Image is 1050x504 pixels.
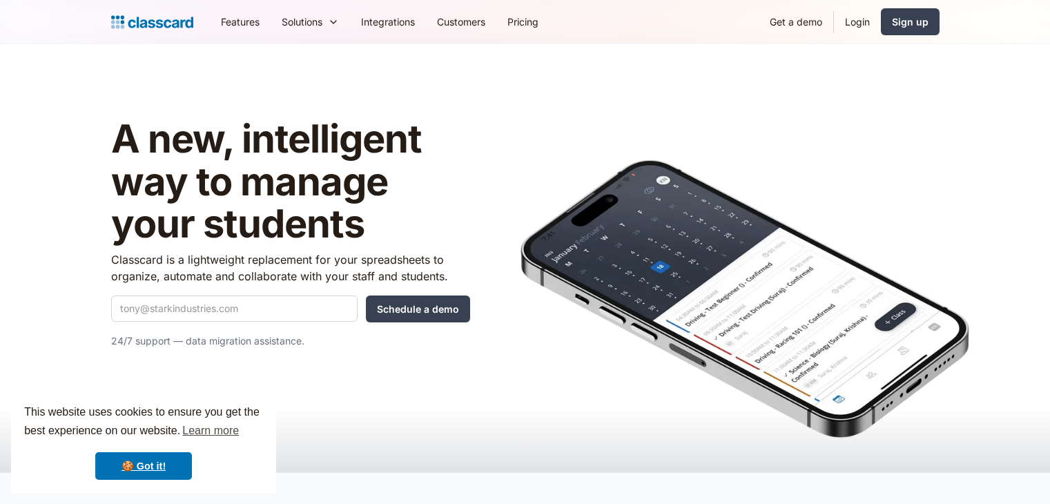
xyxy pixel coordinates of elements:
[111,12,193,32] a: Logo
[95,452,192,480] a: dismiss cookie message
[11,391,276,493] div: cookieconsent
[210,6,271,37] a: Features
[111,118,470,246] h1: A new, intelligent way to manage your students
[350,6,426,37] a: Integrations
[366,295,470,322] input: Schedule a demo
[834,6,881,37] a: Login
[271,6,350,37] div: Solutions
[282,14,322,29] div: Solutions
[111,251,470,284] p: Classcard is a lightweight replacement for your spreadsheets to organize, automate and collaborat...
[24,404,263,441] span: This website uses cookies to ensure you get the best experience on our website.
[881,8,940,35] a: Sign up
[426,6,496,37] a: Customers
[111,295,470,322] form: Quick Demo Form
[496,6,550,37] a: Pricing
[892,14,929,29] div: Sign up
[111,333,470,349] p: 24/7 support — data migration assistance.
[180,420,241,441] a: learn more about cookies
[111,295,358,322] input: tony@starkindustries.com
[759,6,833,37] a: Get a demo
